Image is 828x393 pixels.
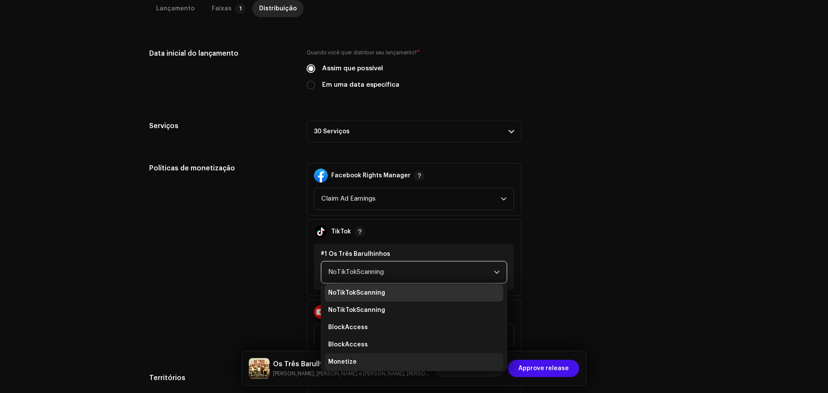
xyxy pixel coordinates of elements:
[325,353,503,371] li: Monetize
[494,261,500,283] div: dropdown trigger
[328,323,368,332] span: BlockAccess
[331,228,351,235] strong: TikTok
[321,251,507,258] div: #1 Os Três Barulhinhos
[249,358,270,379] img: 15dc7aa3-676f-4d7f-a09b-77cfe63e60b2
[307,48,417,57] small: Quando você quer distribuir seu lançamento?
[328,358,357,366] span: Monetize
[518,360,569,377] span: Approve release
[325,302,503,319] li: NoTikTokScanning
[149,121,293,131] h5: Serviços
[325,284,503,302] li: NoTikTokScanning
[322,80,399,90] label: Em uma data específica
[321,281,507,391] ul: Option List
[321,188,501,210] span: Claim Ad Earnings
[273,359,432,369] h5: Os Três Barulhinhos
[149,48,293,59] h5: Data inicial do lançamento
[149,373,293,383] h5: Territórios
[273,369,432,378] small: Os Três Barulhinhos
[501,188,507,210] div: dropdown trigger
[328,289,385,297] span: NoTikTokScanning
[307,121,521,142] p-accordion-header: 30 Serviços
[149,163,293,173] h5: Políticas de monetização
[325,336,503,353] li: BlockAccess
[325,319,503,336] li: BlockAccess
[322,64,383,73] label: Assim que possível
[331,172,411,179] strong: Facebook Rights Manager
[328,306,385,314] span: NoTikTokScanning
[328,340,368,349] span: BlockAccess
[328,261,494,283] span: NoTikTokScanning
[508,360,579,377] button: Approve release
